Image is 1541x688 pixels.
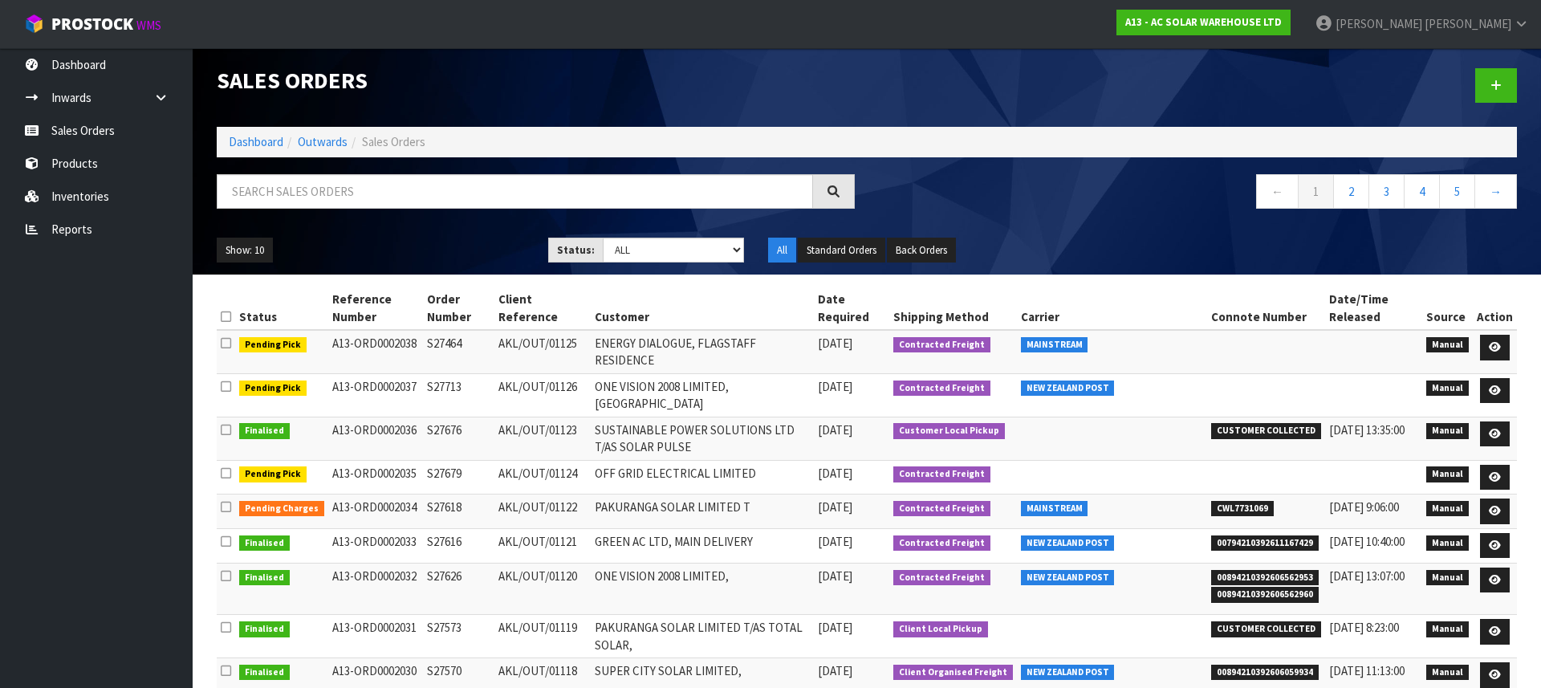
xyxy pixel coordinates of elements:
[1426,381,1469,397] span: Manual
[1474,174,1517,209] a: →
[818,336,852,351] span: [DATE]
[893,381,990,397] span: Contracted Freight
[239,381,307,397] span: Pending Pick
[494,563,591,614] td: AKL/OUT/01120
[1021,501,1088,517] span: MAINSTREAM
[1329,663,1405,678] span: [DATE] 11:13:00
[235,287,328,330] th: Status
[1021,535,1115,552] span: NEW ZEALAND POST
[217,68,855,93] h1: Sales Orders
[494,287,591,330] th: Client Reference
[423,373,495,417] td: S27713
[229,134,283,149] a: Dashboard
[328,330,423,373] td: A13-ORD0002038
[494,615,591,658] td: AKL/OUT/01119
[893,466,990,482] span: Contracted Freight
[1125,15,1282,29] strong: A13 - AC SOLAR WAREHOUSE LTD
[768,238,796,263] button: All
[239,535,290,552] span: Finalised
[591,615,814,658] td: PAKURANGA SOLAR LIMITED T/AS TOTAL SOLAR,
[591,373,814,417] td: ONE VISION 2008 LIMITED, [GEOGRAPHIC_DATA]
[494,330,591,373] td: AKL/OUT/01125
[328,460,423,495] td: A13-ORD0002035
[1325,287,1423,330] th: Date/Time Released
[423,495,495,529] td: S27618
[239,466,307,482] span: Pending Pick
[893,337,990,353] span: Contracted Freight
[423,417,495,460] td: S27676
[328,495,423,529] td: A13-ORD0002034
[893,535,990,552] span: Contracted Freight
[893,665,1013,681] span: Client Organised Freight
[1329,534,1405,549] span: [DATE] 10:40:00
[494,528,591,563] td: AKL/OUT/01121
[818,620,852,635] span: [DATE]
[423,330,495,373] td: S27464
[328,373,423,417] td: A13-ORD0002037
[814,287,890,330] th: Date Required
[893,621,988,637] span: Client Local Pickup
[887,238,956,263] button: Back Orders
[1426,466,1469,482] span: Manual
[1021,570,1115,586] span: NEW ZEALAND POST
[298,134,348,149] a: Outwards
[591,417,814,460] td: SUSTAINABLE POWER SOLUTIONS LTD T/AS SOLAR PULSE
[1333,174,1369,209] a: 2
[328,615,423,658] td: A13-ORD0002031
[239,665,290,681] span: Finalised
[889,287,1017,330] th: Shipping Method
[239,501,324,517] span: Pending Charges
[1422,287,1473,330] th: Source
[893,423,1005,439] span: Customer Local Pickup
[893,570,990,586] span: Contracted Freight
[1211,535,1319,552] span: 00794210392611167429
[818,499,852,515] span: [DATE]
[1368,174,1405,209] a: 3
[1211,621,1321,637] span: CUSTOMER COLLECTED
[239,621,290,637] span: Finalised
[362,134,425,149] span: Sales Orders
[1021,381,1115,397] span: NEW ZEALAND POST
[494,460,591,495] td: AKL/OUT/01124
[217,238,273,263] button: Show: 10
[1017,287,1208,330] th: Carrier
[798,238,885,263] button: Standard Orders
[591,460,814,495] td: OFF GRID ELECTRICAL LIMITED
[1298,174,1334,209] a: 1
[328,287,423,330] th: Reference Number
[1211,570,1319,586] span: 00894210392606562953
[1329,499,1399,515] span: [DATE] 9:06:00
[591,495,814,529] td: PAKURANGA SOLAR LIMITED T
[423,563,495,614] td: S27626
[239,337,307,353] span: Pending Pick
[423,460,495,495] td: S27679
[51,14,133,35] span: ProStock
[1426,337,1469,353] span: Manual
[1425,16,1511,31] span: [PERSON_NAME]
[591,330,814,373] td: ENERGY DIALOGUE, FLAGSTAFF RESIDENCE
[239,570,290,586] span: Finalised
[24,14,44,34] img: cube-alt.png
[1211,501,1274,517] span: CWL7731069
[818,534,852,549] span: [DATE]
[494,417,591,460] td: AKL/OUT/01123
[893,501,990,517] span: Contracted Freight
[879,174,1517,214] nav: Page navigation
[1021,337,1088,353] span: MAINSTREAM
[818,466,852,481] span: [DATE]
[1426,501,1469,517] span: Manual
[1426,570,1469,586] span: Manual
[591,528,814,563] td: GREEN AC LTD, MAIN DELIVERY
[1207,287,1325,330] th: Connote Number
[1329,422,1405,438] span: [DATE] 13:35:00
[818,663,852,678] span: [DATE]
[328,563,423,614] td: A13-ORD0002032
[494,495,591,529] td: AKL/OUT/01122
[1211,665,1319,681] span: 00894210392606059934
[1426,621,1469,637] span: Manual
[328,417,423,460] td: A13-ORD0002036
[494,373,591,417] td: AKL/OUT/01126
[818,379,852,394] span: [DATE]
[423,528,495,563] td: S27616
[423,287,495,330] th: Order Number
